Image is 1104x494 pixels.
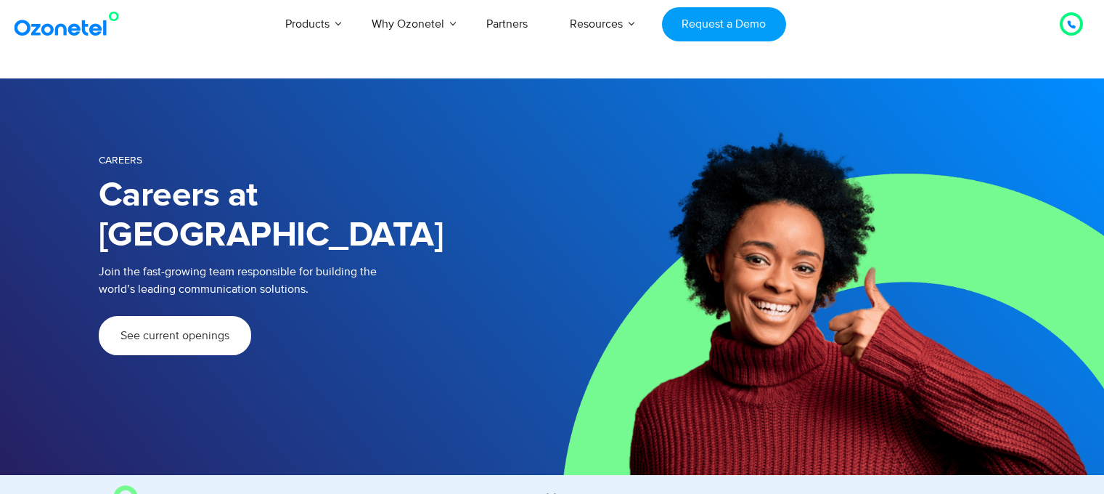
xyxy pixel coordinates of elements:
[662,7,786,41] a: Request a Demo
[120,330,229,341] span: See current openings
[99,154,142,166] span: Careers
[99,176,552,256] h1: Careers at [GEOGRAPHIC_DATA]
[99,263,531,298] p: Join the fast-growing team responsible for building the world’s leading communication solutions.
[99,316,251,355] a: See current openings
